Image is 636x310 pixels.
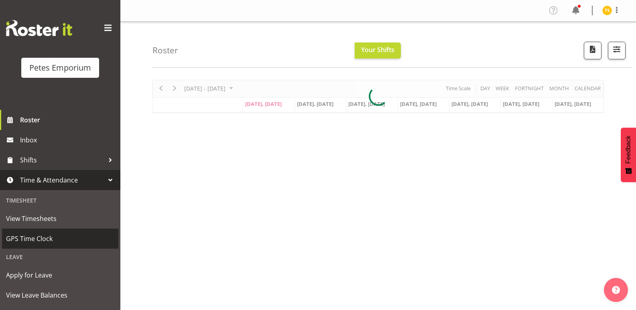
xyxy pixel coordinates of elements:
[2,285,118,305] a: View Leave Balances
[2,192,118,209] div: Timesheet
[29,62,91,74] div: Petes Emporium
[20,114,116,126] span: Roster
[6,233,114,245] span: GPS Time Clock
[602,6,612,15] img: tamara-straker11292.jpg
[2,265,118,285] a: Apply for Leave
[621,128,636,182] button: Feedback - Show survey
[361,45,394,54] span: Your Shifts
[152,46,178,55] h4: Roster
[612,286,620,294] img: help-xxl-2.png
[2,209,118,229] a: View Timesheets
[6,269,114,281] span: Apply for Leave
[20,174,104,186] span: Time & Attendance
[20,154,104,166] span: Shifts
[6,213,114,225] span: View Timesheets
[2,229,118,249] a: GPS Time Clock
[2,249,118,265] div: Leave
[6,289,114,301] span: View Leave Balances
[355,43,401,59] button: Your Shifts
[584,42,601,59] button: Download a PDF of the roster according to the set date range.
[6,20,72,36] img: Rosterit website logo
[625,136,632,164] span: Feedback
[608,42,626,59] button: Filter Shifts
[20,134,116,146] span: Inbox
